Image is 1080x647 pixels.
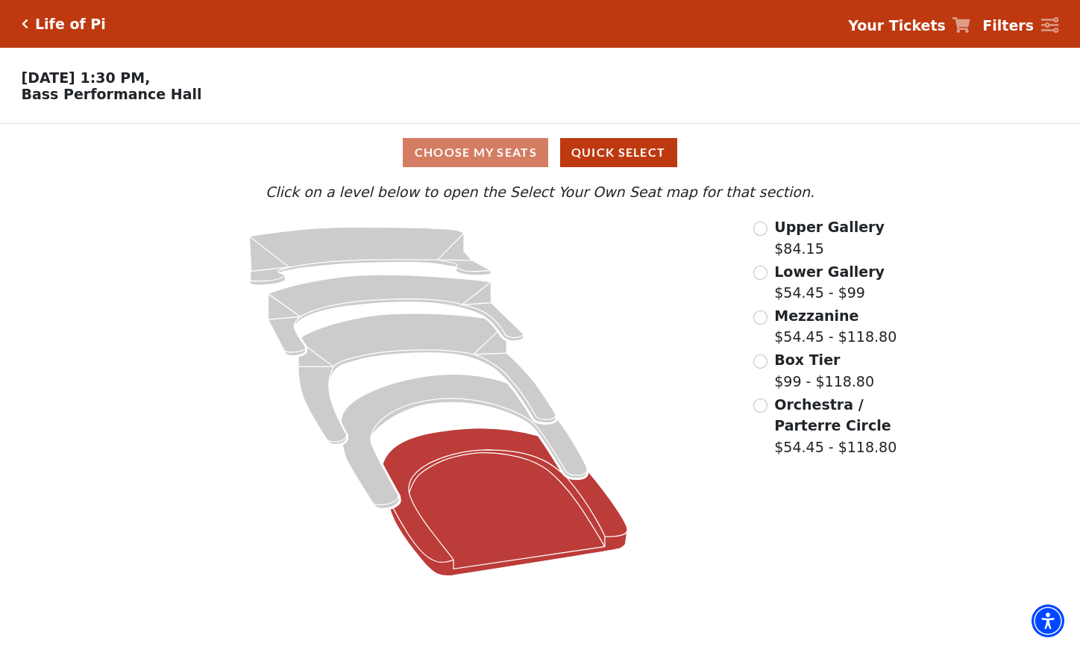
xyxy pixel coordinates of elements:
input: Box Tier$99 - $118.80 [753,354,767,369]
label: $54.45 - $99 [774,261,885,304]
p: Click on a level below to open the Select Your Own Seat map for that section. [145,181,935,203]
label: $54.45 - $118.80 [774,305,897,348]
strong: Your Tickets [848,17,946,34]
span: Upper Gallery [774,219,885,235]
a: Your Tickets [848,15,970,37]
path: Upper Gallery - Seats Available: 163 [250,228,492,286]
button: Quick Select [560,138,677,167]
h5: Life of Pi [35,16,106,33]
label: $54.45 - $118.80 [774,394,935,458]
span: Lower Gallery [774,263,885,280]
label: $99 - $118.80 [774,349,874,392]
a: Click here to go back to filters [22,19,28,29]
path: Orchestra / Parterre Circle - Seats Available: 32 [383,428,628,576]
div: Accessibility Menu [1032,604,1064,637]
input: Orchestra / Parterre Circle$54.45 - $118.80 [753,398,767,413]
span: Orchestra / Parterre Circle [774,396,891,434]
input: Mezzanine$54.45 - $118.80 [753,310,767,325]
label: $84.15 [774,216,885,259]
input: Upper Gallery$84.15 [753,222,767,236]
input: Lower Gallery$54.45 - $99 [753,266,767,280]
a: Filters [982,15,1058,37]
path: Lower Gallery - Seats Available: 58 [269,275,524,356]
span: Box Tier [774,351,840,368]
span: Mezzanine [774,307,858,324]
strong: Filters [982,17,1034,34]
